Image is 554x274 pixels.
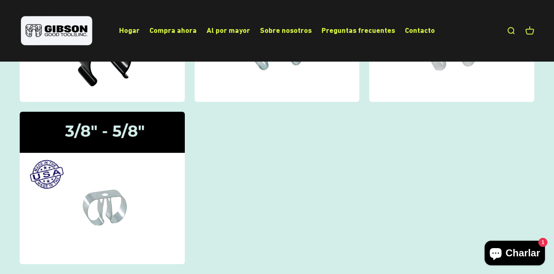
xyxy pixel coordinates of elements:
[20,112,185,264] img: Pinzas de sujeción | 3/8" - 5/8"
[405,26,435,35] a: Contacto
[119,26,140,35] a: Hogar
[149,26,197,35] a: Compra ahora
[260,26,312,35] a: Sobre nosotros
[482,241,547,267] inbox-online-store-chat: Chat de la tienda online de Shopify
[322,26,395,35] a: Preguntas frecuentes
[207,26,250,35] a: Al por mayor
